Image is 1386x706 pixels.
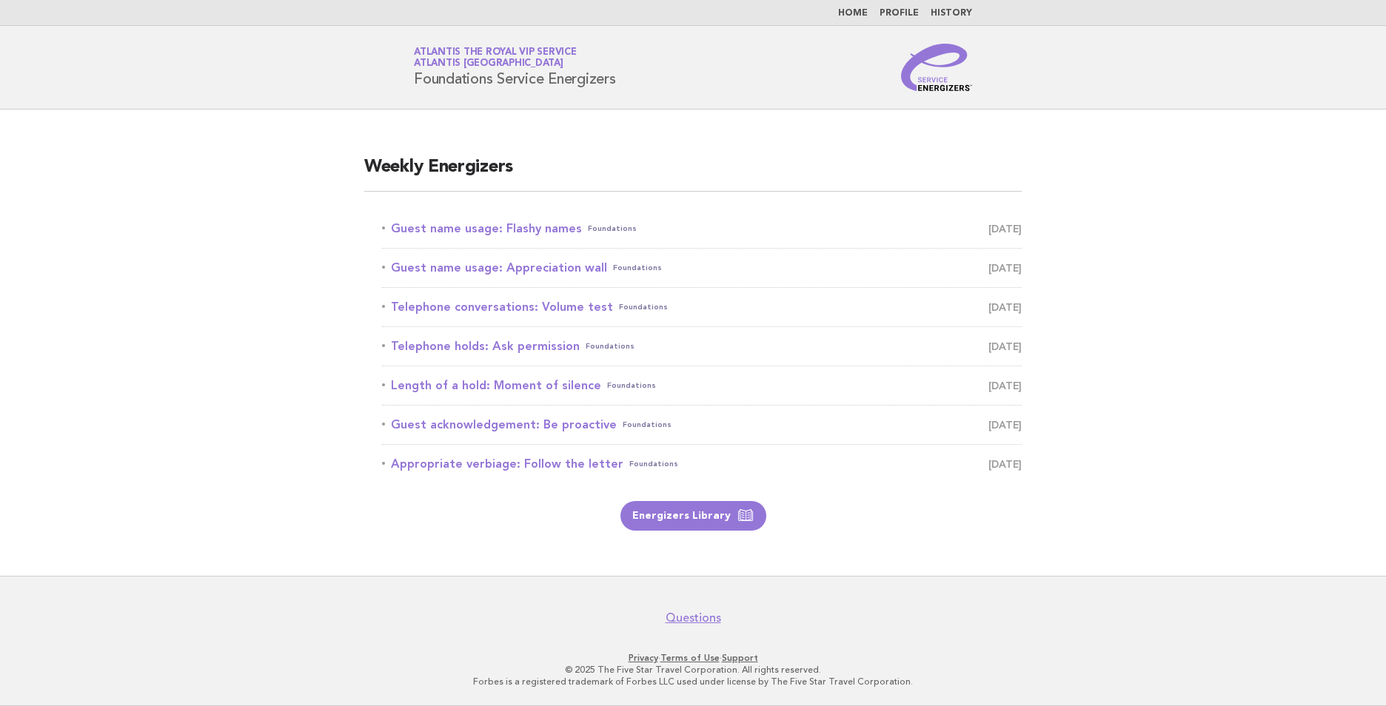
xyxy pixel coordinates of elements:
[988,414,1022,435] span: [DATE]
[660,653,720,663] a: Terms of Use
[414,59,563,69] span: Atlantis [GEOGRAPHIC_DATA]
[613,258,662,278] span: Foundations
[988,218,1022,239] span: [DATE]
[382,218,1022,239] a: Guest name usage: Flashy namesFoundations [DATE]
[240,652,1146,664] p: · ·
[607,375,656,396] span: Foundations
[240,676,1146,687] p: Forbes is a registered trademark of Forbes LLC used under license by The Five Star Travel Corpora...
[382,297,1022,317] a: Telephone conversations: Volume testFoundations [DATE]
[988,258,1022,278] span: [DATE]
[623,414,672,435] span: Foundations
[722,653,758,663] a: Support
[382,258,1022,278] a: Guest name usage: Appreciation wallFoundations [DATE]
[586,336,635,357] span: Foundations
[988,336,1022,357] span: [DATE]
[838,9,868,18] a: Home
[382,414,1022,435] a: Guest acknowledgement: Be proactiveFoundations [DATE]
[988,454,1022,474] span: [DATE]
[931,9,972,18] a: History
[382,336,1022,357] a: Telephone holds: Ask permissionFoundations [DATE]
[382,375,1022,396] a: Length of a hold: Moment of silenceFoundations [DATE]
[588,218,637,239] span: Foundations
[880,9,919,18] a: Profile
[240,664,1146,676] p: © 2025 The Five Star Travel Corporation. All rights reserved.
[666,611,721,625] a: Questions
[629,454,678,474] span: Foundations
[414,47,577,68] a: Atlantis the Royal VIP ServiceAtlantis [GEOGRAPHIC_DATA]
[629,653,658,663] a: Privacy
[364,155,1022,192] h2: Weekly Energizers
[620,501,766,531] a: Energizers Library
[414,48,616,87] h1: Foundations Service Energizers
[382,454,1022,474] a: Appropriate verbiage: Follow the letterFoundations [DATE]
[901,44,972,91] img: Service Energizers
[988,297,1022,317] span: [DATE]
[988,375,1022,396] span: [DATE]
[619,297,668,317] span: Foundations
